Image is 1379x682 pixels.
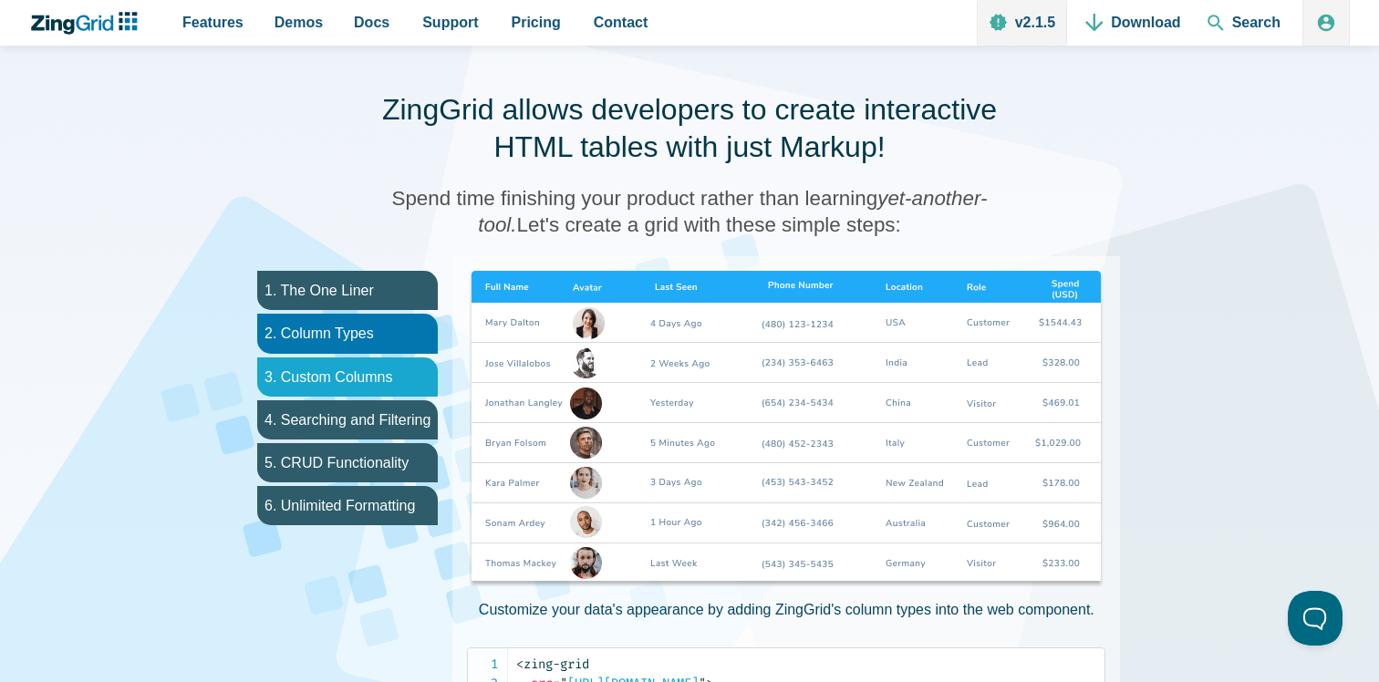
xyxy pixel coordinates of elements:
span: Features [182,10,244,35]
a: ZingChart Logo. Click to return to the homepage [29,12,147,35]
span: yet-another-tool. [478,187,987,236]
span: Support [422,10,478,35]
li: 4. Searching and Filtering [257,400,438,439]
h3: Spend time finishing your product rather than learning Let's create a grid with these simple steps: [370,185,1009,238]
li: 1. The One Liner [257,271,438,310]
span: < [516,656,524,672]
iframe: Toggle Customer Support [1288,591,1343,646]
li: 6. Unlimited Formatting [257,486,438,525]
p: Customize your data's appearance by adding ZingGrid's column types into the web component. [479,597,1094,622]
span: Demos [275,10,323,35]
span: Contact [594,10,648,35]
span: Docs [354,10,389,35]
h2: ZingGrid allows developers to create interactive HTML tables with just Markup! [370,91,1009,167]
span: zing-grid [516,656,589,672]
span: Pricing [512,10,561,35]
li: 5. CRUD Functionality [257,443,438,482]
li: 2. Column Types [257,314,438,353]
li: 3. Custom Columns [257,357,438,397]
